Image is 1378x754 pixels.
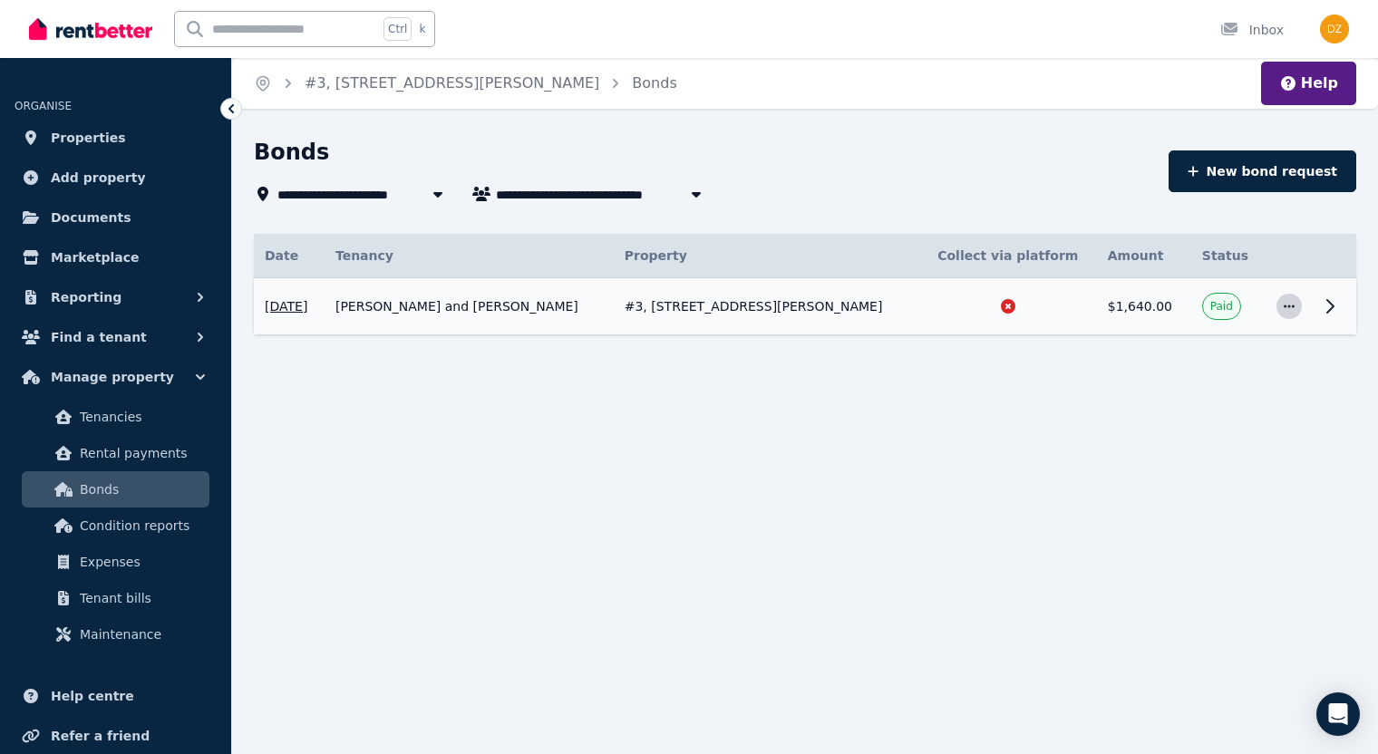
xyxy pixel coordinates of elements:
[51,366,174,388] span: Manage property
[1220,21,1284,39] div: Inbox
[22,471,209,507] a: Bonds
[614,278,919,335] td: #3, [STREET_ADDRESS][PERSON_NAME]
[305,74,599,92] a: #3, [STREET_ADDRESS][PERSON_NAME]
[1320,14,1349,43] img: Daniel Zubiria
[1316,692,1360,736] div: Open Intercom Messenger
[22,435,209,471] a: Rental payments
[80,515,202,536] span: Condition reports
[919,234,1097,278] th: Collect via platform
[325,278,614,335] td: [PERSON_NAME] and [PERSON_NAME]
[265,297,307,315] span: [DATE]
[15,359,217,395] button: Manage property
[15,279,217,315] button: Reporting
[80,623,202,645] span: Maintenance
[80,406,202,428] span: Tenancies
[15,100,72,112] span: ORGANISE
[1279,72,1338,94] button: Help
[383,17,412,41] span: Ctrl
[51,127,126,149] span: Properties
[1169,150,1356,192] button: New bond request
[15,239,217,275] a: Marketplace
[325,234,614,278] th: Tenancy
[51,725,150,747] span: Refer a friend
[1210,299,1233,314] span: Paid
[632,72,676,94] span: Bonds
[15,199,217,236] a: Documents
[254,138,329,167] h1: Bonds
[15,718,217,754] a: Refer a friend
[51,207,131,228] span: Documents
[265,246,298,265] span: Date
[22,399,209,435] a: Tenancies
[51,685,134,707] span: Help centre
[80,587,202,609] span: Tenant bills
[419,22,425,36] span: k
[22,616,209,652] a: Maintenance
[51,286,121,308] span: Reporting
[1097,278,1191,335] td: $1,640.00
[22,580,209,616] a: Tenant bills
[80,551,202,573] span: Expenses
[22,507,209,544] a: Condition reports
[51,326,147,348] span: Find a tenant
[15,120,217,156] a: Properties
[22,544,209,580] a: Expenses
[29,15,152,43] img: RentBetter
[232,58,699,109] nav: Breadcrumb
[80,478,202,500] span: Bonds
[51,167,146,188] span: Add property
[80,442,202,464] span: Rental payments
[51,246,139,268] span: Marketplace
[15,319,217,355] button: Find a tenant
[1191,234,1266,278] th: Status
[15,678,217,714] a: Help centre
[1097,234,1191,278] th: Amount
[15,159,217,196] a: Add property
[614,234,919,278] th: Property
